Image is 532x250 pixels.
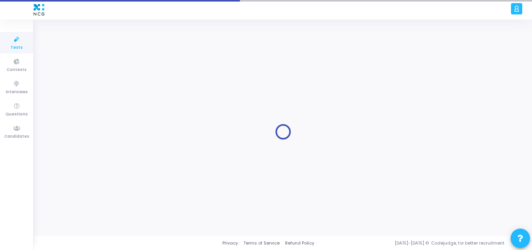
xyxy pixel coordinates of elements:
[285,240,314,246] a: Refund Policy
[7,67,26,73] span: Contests
[32,2,46,18] img: logo
[11,44,23,51] span: Tests
[243,240,280,246] a: Terms of Service
[222,240,238,246] a: Privacy
[5,111,28,118] span: Questions
[314,240,522,246] div: [DATE]-[DATE] © Codejudge, for better recruitment.
[6,89,28,96] span: Interviews
[4,133,29,140] span: Candidates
